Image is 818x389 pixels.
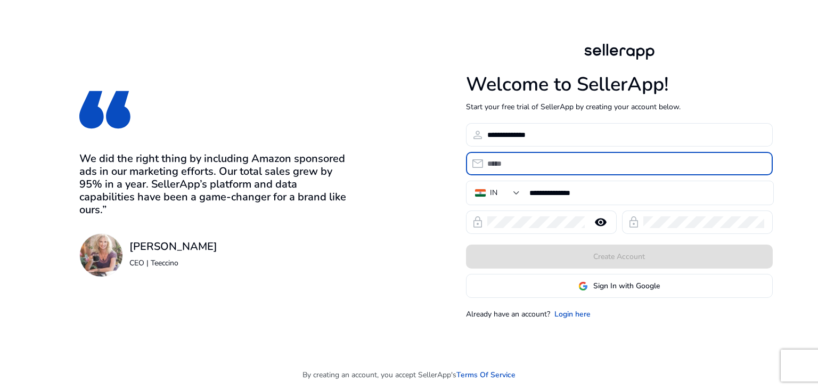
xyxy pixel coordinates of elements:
[588,216,613,229] mat-icon: remove_red_eye
[466,274,773,298] button: Sign In with Google
[466,73,773,96] h1: Welcome to SellerApp!
[471,128,484,141] span: person
[466,101,773,112] p: Start your free trial of SellerApp by creating your account below.
[79,152,352,216] h3: We did the right thing by including Amazon sponsored ads in our marketing efforts. Our total sale...
[578,281,588,291] img: google-logo.svg
[554,309,591,320] a: Login here
[466,309,550,320] p: Already have an account?
[593,280,660,291] span: Sign In with Google
[129,257,217,269] p: CEO | Teeccino
[471,216,484,229] span: lock
[490,187,497,199] div: IN
[627,216,640,229] span: lock
[471,157,484,170] span: email
[456,369,516,380] a: Terms Of Service
[129,240,217,253] h3: [PERSON_NAME]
